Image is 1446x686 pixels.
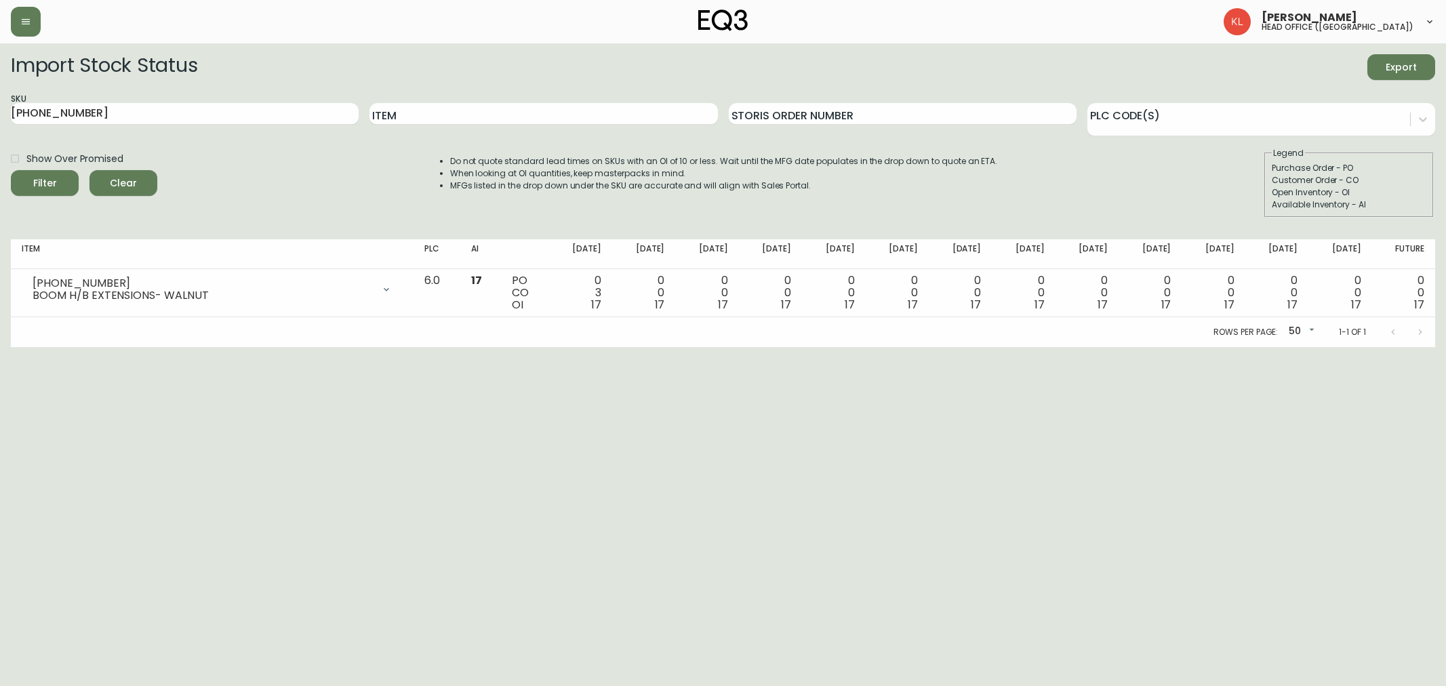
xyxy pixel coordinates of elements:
[1003,275,1044,311] div: 0 0
[11,239,414,269] th: Item
[1245,239,1308,269] th: [DATE]
[1262,12,1357,23] span: [PERSON_NAME]
[1182,239,1245,269] th: [DATE]
[1283,321,1317,343] div: 50
[460,239,501,269] th: AI
[1066,275,1108,311] div: 0 0
[1308,239,1371,269] th: [DATE]
[414,269,460,317] td: 6.0
[1272,147,1305,159] legend: Legend
[845,297,855,312] span: 17
[1272,199,1426,211] div: Available Inventory - AI
[1056,239,1119,269] th: [DATE]
[1161,297,1171,312] span: 17
[739,239,802,269] th: [DATE]
[22,275,403,304] div: [PHONE_NUMBER]BOOM H/B EXTENSIONS- WALNUT
[560,275,601,311] div: 0 3
[655,297,665,312] span: 17
[718,297,728,312] span: 17
[1383,275,1424,311] div: 0 0
[1351,297,1361,312] span: 17
[450,180,998,192] li: MFGs listed in the drop down under the SKU are accurate and will align with Sales Portal.
[1378,59,1424,76] span: Export
[940,275,981,311] div: 0 0
[100,175,146,192] span: Clear
[1035,297,1045,312] span: 17
[1256,275,1298,311] div: 0 0
[512,275,538,311] div: PO CO
[11,54,197,80] h2: Import Stock Status
[512,297,523,312] span: OI
[1192,275,1234,311] div: 0 0
[686,275,727,311] div: 0 0
[1262,23,1413,31] h5: head office ([GEOGRAPHIC_DATA])
[1339,326,1366,338] p: 1-1 of 1
[802,239,865,269] th: [DATE]
[1272,186,1426,199] div: Open Inventory - OI
[908,297,918,312] span: 17
[971,297,981,312] span: 17
[992,239,1055,269] th: [DATE]
[414,239,460,269] th: PLC
[675,239,738,269] th: [DATE]
[750,275,791,311] div: 0 0
[1119,239,1182,269] th: [DATE]
[591,297,601,312] span: 17
[1272,162,1426,174] div: Purchase Order - PO
[781,297,791,312] span: 17
[1129,275,1171,311] div: 0 0
[1367,54,1435,80] button: Export
[549,239,612,269] th: [DATE]
[1272,174,1426,186] div: Customer Order - CO
[11,170,79,196] button: Filter
[1414,297,1424,312] span: 17
[1224,297,1234,312] span: 17
[623,275,664,311] div: 0 0
[33,289,373,302] div: BOOM H/B EXTENSIONS- WALNUT
[26,152,123,166] span: Show Over Promised
[450,167,998,180] li: When looking at OI quantities, keep masterpacks in mind.
[1213,326,1278,338] p: Rows per page:
[877,275,918,311] div: 0 0
[450,155,998,167] li: Do not quote standard lead times on SKUs with an OI of 10 or less. Wait until the MFG date popula...
[612,239,675,269] th: [DATE]
[33,277,373,289] div: [PHONE_NUMBER]
[866,239,929,269] th: [DATE]
[698,9,748,31] img: logo
[471,273,482,288] span: 17
[929,239,992,269] th: [DATE]
[1319,275,1361,311] div: 0 0
[89,170,157,196] button: Clear
[1098,297,1108,312] span: 17
[1287,297,1298,312] span: 17
[1224,8,1251,35] img: 2c0c8aa7421344cf0398c7f872b772b5
[1372,239,1435,269] th: Future
[813,275,854,311] div: 0 0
